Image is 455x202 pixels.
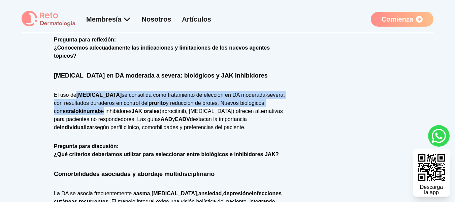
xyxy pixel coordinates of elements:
[131,108,160,114] strong: JAK orales
[54,91,285,132] p: El uso de se consolida como tratamiento de elección en DA moderada-severa, con resultados durader...
[136,191,150,196] strong: asma
[54,37,116,42] strong: Pregunta para reflexión:
[22,11,75,27] img: logo Reto dermatología
[76,92,122,98] strong: [MEDICAL_DATA]
[142,16,171,23] a: Nosotros
[152,191,197,196] strong: [MEDICAL_DATA]
[428,125,450,147] a: whatsapp button
[54,143,119,149] strong: Pregunta para discusión:
[223,191,249,196] strong: depresión
[54,71,285,80] h2: [MEDICAL_DATA] en DA moderada a severa: biológicos y JAK inhibidores
[54,169,285,179] h2: Comorbilidades asociadas y abordaje multidisciplinario
[86,15,131,24] div: Membresía
[420,184,443,195] div: Descarga la app
[54,151,279,157] strong: ¿Qué criterios deberíamos utilizar para seleccionar entre biológicos e inhibidores JAK?
[371,12,433,27] a: Comienza
[198,191,222,196] strong: ansiedad
[175,116,190,122] strong: EADV
[60,124,94,130] strong: individualizar
[161,116,172,122] strong: AAD
[67,108,101,114] strong: tralokinumab
[182,16,211,23] a: Artículos
[149,100,166,106] strong: prurito
[54,45,270,59] strong: ¿Conocemos adecuadamente las indicaciones y limitaciones de los nuevos agentes tópicos?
